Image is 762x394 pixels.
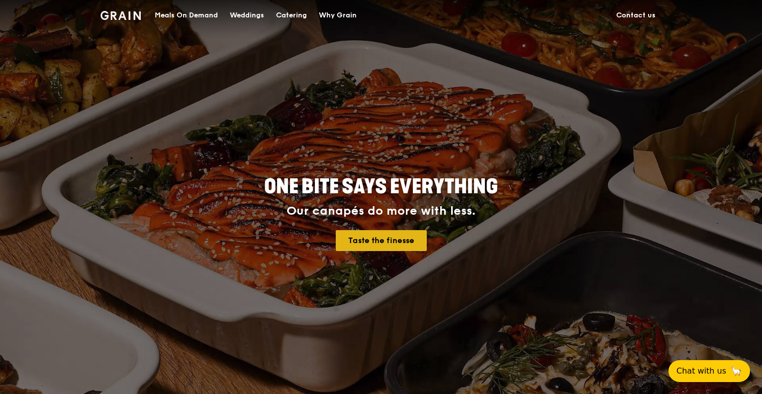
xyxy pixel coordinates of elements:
[230,0,264,30] div: Weddings
[610,0,662,30] a: Contact us
[668,360,750,382] button: Chat with us🦙
[319,0,357,30] div: Why Grain
[270,0,313,30] a: Catering
[100,11,141,20] img: Grain
[336,230,427,251] a: Taste the finesse
[202,204,560,218] div: Our canapés do more with less.
[264,175,498,199] span: ONE BITE SAYS EVERYTHING
[276,0,307,30] div: Catering
[730,365,742,377] span: 🦙
[155,0,218,30] div: Meals On Demand
[676,365,726,377] span: Chat with us
[313,0,363,30] a: Why Grain
[224,0,270,30] a: Weddings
